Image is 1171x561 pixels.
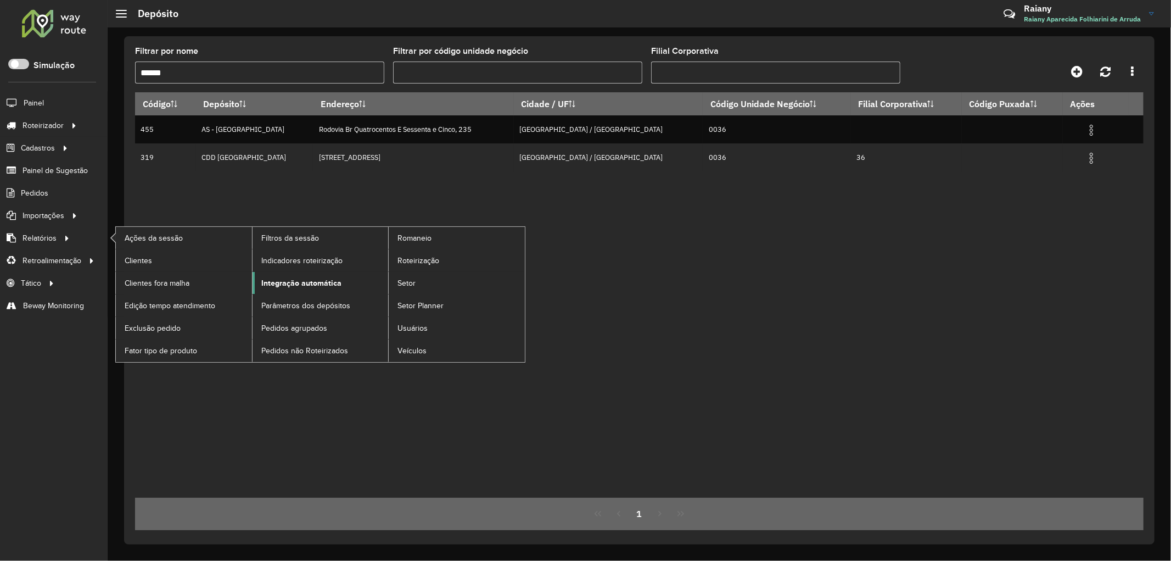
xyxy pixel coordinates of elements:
a: Contato Rápido [998,2,1021,26]
span: Integração automática [261,277,341,289]
span: Tático [21,277,41,289]
label: Filtrar por nome [135,45,198,58]
td: AS - [GEOGRAPHIC_DATA] [195,115,313,143]
span: Retroalimentação [23,255,81,266]
span: Relatórios [23,232,57,244]
span: Raiany Aparecida Folhiarini de Arruda [1024,14,1141,24]
span: Setor [397,277,416,289]
a: Roteirização [389,249,525,271]
a: Integração automática [253,272,389,294]
a: Parâmetros dos depósitos [253,295,389,316]
span: Filtros da sessão [261,232,319,244]
td: [STREET_ADDRESS] [313,143,513,171]
button: 1 [629,503,650,524]
td: 36 [851,143,962,171]
td: 0036 [703,115,850,143]
label: Simulação [33,59,75,72]
td: [GEOGRAPHIC_DATA] / [GEOGRAPHIC_DATA] [514,143,703,171]
th: Depósito [195,92,313,115]
a: Filtros da sessão [253,227,389,249]
td: 319 [135,143,195,171]
span: Romaneio [397,232,432,244]
a: Indicadores roteirização [253,249,389,271]
a: Clientes fora malha [116,272,252,294]
a: Pedidos não Roteirizados [253,340,389,362]
span: Indicadores roteirização [261,255,343,266]
span: Pedidos agrupados [261,323,327,334]
span: Exclusão pedido [125,323,181,334]
span: Cadastros [21,142,55,154]
span: Edição tempo atendimento [125,300,215,312]
th: Cidade / UF [514,92,703,115]
a: Romaneio [389,227,525,249]
span: Parâmetros dos depósitos [261,300,350,312]
span: Beway Monitoring [23,300,84,312]
a: Ações da sessão [116,227,252,249]
span: Pedidos não Roteirizados [261,345,348,357]
span: Ações da sessão [125,232,183,244]
span: Clientes fora malha [125,277,189,289]
td: Rodovia Br Quatrocentos E Sessenta e Cinco, 235 [313,115,513,143]
h3: Raiany [1024,3,1141,14]
td: CDD [GEOGRAPHIC_DATA] [195,143,313,171]
span: Roteirizador [23,120,64,131]
span: Setor Planner [397,300,444,312]
span: Importações [23,210,64,221]
span: Painel [24,97,44,109]
td: 455 [135,115,195,143]
span: Painel de Sugestão [23,165,88,176]
label: Filial Corporativa [651,45,719,58]
th: Ações [1063,92,1129,115]
span: Roteirização [397,255,439,266]
th: Código Puxada [962,92,1063,115]
a: Setor Planner [389,295,525,316]
h2: Depósito [127,8,178,20]
th: Filial Corporativa [851,92,962,115]
th: Endereço [313,92,513,115]
th: Código [135,92,195,115]
a: Setor [389,272,525,294]
span: Fator tipo de produto [125,345,197,357]
a: Usuários [389,317,525,339]
a: Fator tipo de produto [116,340,252,362]
a: Pedidos agrupados [253,317,389,339]
a: Veículos [389,340,525,362]
a: Edição tempo atendimento [116,295,252,316]
label: Filtrar por código unidade negócio [393,45,528,58]
td: [GEOGRAPHIC_DATA] / [GEOGRAPHIC_DATA] [514,115,703,143]
a: Clientes [116,249,252,271]
th: Código Unidade Negócio [703,92,850,115]
span: Clientes [125,255,152,266]
span: Veículos [397,345,427,357]
span: Usuários [397,323,428,334]
span: Pedidos [21,187,48,199]
a: Exclusão pedido [116,317,252,339]
td: 0036 [703,143,850,171]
